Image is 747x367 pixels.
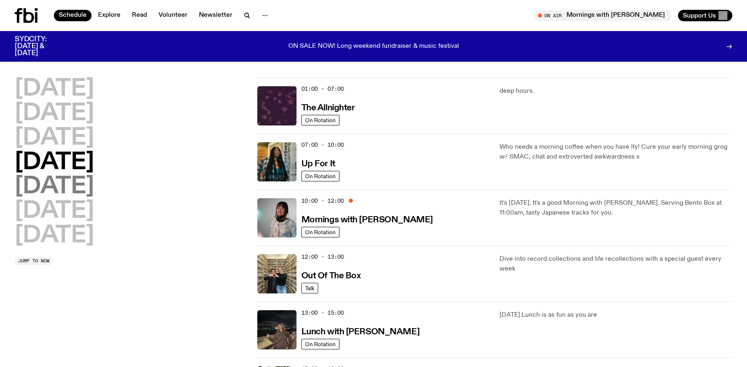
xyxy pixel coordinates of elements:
[15,224,94,247] button: [DATE]
[257,310,297,349] img: Izzy Page stands above looking down at Opera Bar. She poses in front of the Harbour Bridge in the...
[301,309,344,317] span: 13:00 - 15:00
[499,254,732,274] p: Dive into record collections and life recollections with a special guest every week
[301,171,339,181] a: On Rotation
[301,270,361,280] a: Out Of The Box
[301,160,335,168] h3: Up For It
[301,272,361,280] h3: Out Of The Box
[499,310,732,320] p: [DATE] Lunch is as fun as you are
[301,102,355,112] a: The Allnighter
[534,10,671,21] button: On AirMornings with [PERSON_NAME]
[499,198,732,218] p: It's [DATE]. It's a good Morning with [PERSON_NAME]. Serving Bento Box at 11:00am, tasty Japanese...
[499,142,732,162] p: Who needs a morning coffee when you have Ify! Cure your early morning grog w/ SMAC, chat and extr...
[301,85,344,93] span: 01:00 - 07:00
[301,326,419,336] a: Lunch with [PERSON_NAME]
[54,10,91,21] a: Schedule
[15,127,94,150] button: [DATE]
[301,158,335,168] a: Up For It
[15,36,67,57] h3: SYDCITY: [DATE] & [DATE]
[301,115,339,125] a: On Rotation
[678,10,732,21] button: Support Us
[301,104,355,112] h3: The Allnighter
[499,86,732,96] p: deep hours.
[18,259,49,263] span: Jump to now
[194,10,237,21] a: Newsletter
[288,43,459,50] p: ON SALE NOW! Long weekend fundraiser & music festival
[683,12,716,19] span: Support Us
[154,10,192,21] a: Volunteer
[15,175,94,198] button: [DATE]
[305,173,336,179] span: On Rotation
[93,10,125,21] a: Explore
[15,151,94,174] button: [DATE]
[301,339,339,349] a: On Rotation
[15,200,94,223] button: [DATE]
[257,198,297,237] img: Kana Frazer is smiling at the camera with her head tilted slightly to her left. She wears big bla...
[301,283,318,293] a: Talk
[257,142,297,181] img: Ify - a Brown Skin girl with black braided twists, looking up to the side with her tongue stickin...
[301,197,344,205] span: 10:00 - 12:00
[15,102,94,125] button: [DATE]
[301,214,433,224] a: Mornings with [PERSON_NAME]
[301,328,419,336] h3: Lunch with [PERSON_NAME]
[305,341,336,347] span: On Rotation
[305,285,314,291] span: Talk
[15,78,94,101] button: [DATE]
[301,141,344,149] span: 07:00 - 10:00
[305,229,336,235] span: On Rotation
[301,227,339,237] a: On Rotation
[15,257,53,265] button: Jump to now
[301,253,344,261] span: 12:00 - 13:00
[257,254,297,293] img: Matt and Kate stand in the music library and make a heart shape with one hand each.
[305,117,336,123] span: On Rotation
[127,10,152,21] a: Read
[301,216,433,224] h3: Mornings with [PERSON_NAME]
